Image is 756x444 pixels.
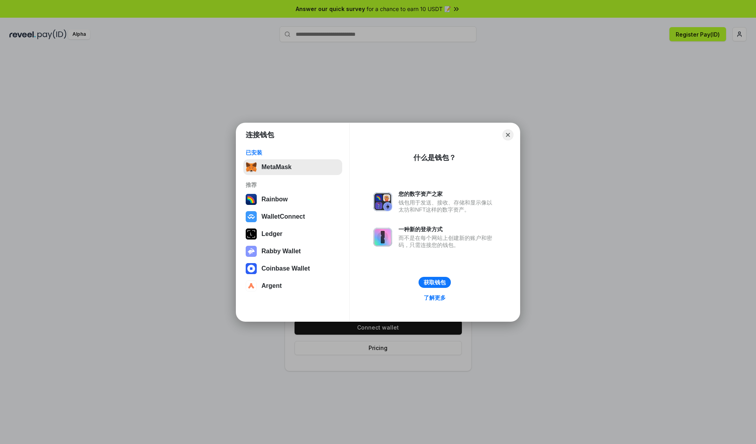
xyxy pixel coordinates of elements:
[246,149,340,156] div: 已安装
[261,196,288,203] div: Rainbow
[261,230,282,238] div: Ledger
[246,211,257,222] img: svg+xml,%3Csvg%20width%3D%2228%22%20height%3D%2228%22%20viewBox%3D%220%200%2028%2028%22%20fill%3D...
[398,226,496,233] div: 一种新的登录方式
[246,246,257,257] img: svg+xml,%3Csvg%20xmlns%3D%22http%3A%2F%2Fwww.w3.org%2F2000%2Fsvg%22%20fill%3D%22none%22%20viewBox...
[243,209,342,225] button: WalletConnect
[373,192,392,211] img: svg+xml,%3Csvg%20xmlns%3D%22http%3A%2F%2Fwww.w3.org%2F2000%2Fsvg%22%20fill%3D%22none%22%20viewBox...
[502,129,513,140] button: Close
[261,265,310,272] div: Coinbase Wallet
[246,280,257,291] img: svg+xml,%3Csvg%20width%3D%2228%22%20height%3D%2228%22%20viewBox%3D%220%200%2028%2028%22%20fill%3D...
[246,228,257,240] img: svg+xml,%3Csvg%20xmlns%3D%22http%3A%2F%2Fwww.w3.org%2F2000%2Fsvg%22%20width%3D%2228%22%20height%3...
[398,234,496,249] div: 而不是在每个网站上创建新的账户和密码，只需连接您的钱包。
[398,199,496,213] div: 钱包用于发送、接收、存储和显示像以太坊和NFT这样的数字资产。
[398,190,496,197] div: 您的数字资产之家
[243,192,342,207] button: Rainbow
[261,248,301,255] div: Rabby Wallet
[424,294,446,301] div: 了解更多
[246,181,340,188] div: 推荐
[243,243,342,259] button: Rabby Wallet
[246,263,257,274] img: svg+xml,%3Csvg%20width%3D%2228%22%20height%3D%2228%22%20viewBox%3D%220%200%2028%2028%22%20fill%3D...
[413,153,456,162] div: 什么是钱包？
[243,159,342,175] button: MetaMask
[243,226,342,242] button: Ledger
[261,164,291,171] div: MetaMask
[424,279,446,286] div: 获取钱包
[261,213,305,220] div: WalletConnect
[243,278,342,294] button: Argent
[243,261,342,276] button: Coinbase Wallet
[246,194,257,205] img: svg+xml,%3Csvg%20width%3D%22120%22%20height%3D%22120%22%20viewBox%3D%220%200%20120%20120%22%20fil...
[373,228,392,247] img: svg+xml,%3Csvg%20xmlns%3D%22http%3A%2F%2Fwww.w3.org%2F2000%2Fsvg%22%20fill%3D%22none%22%20viewBox...
[246,130,274,140] h1: 连接钱包
[419,277,451,288] button: 获取钱包
[261,282,282,289] div: Argent
[419,293,450,303] a: 了解更多
[246,162,257,173] img: svg+xml,%3Csvg%20fill%3D%22none%22%20height%3D%2233%22%20viewBox%3D%220%200%2035%2033%22%20width%...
